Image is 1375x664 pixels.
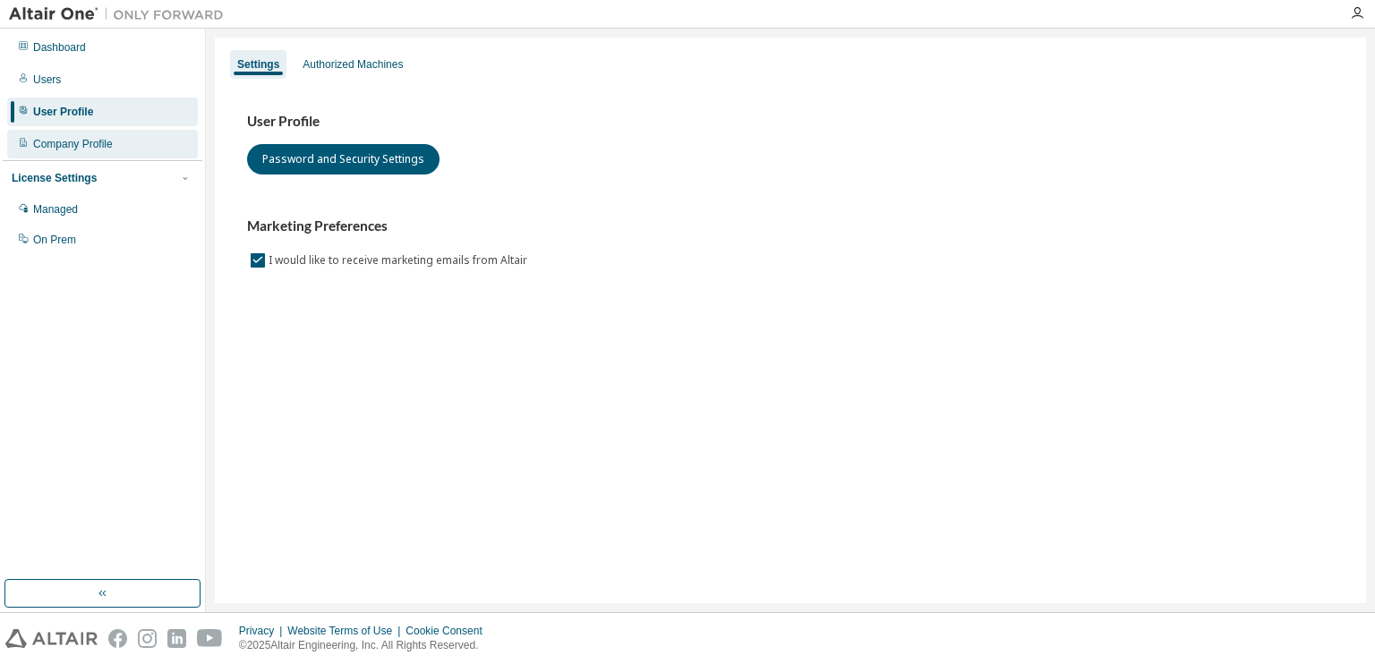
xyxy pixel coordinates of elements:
img: Altair One [9,5,233,23]
img: instagram.svg [138,629,157,648]
h3: Marketing Preferences [247,217,1334,235]
div: Settings [237,57,279,72]
div: Authorized Machines [303,57,403,72]
img: altair_logo.svg [5,629,98,648]
div: Company Profile [33,137,113,151]
div: On Prem [33,233,76,247]
img: youtube.svg [197,629,223,648]
div: Privacy [239,624,287,638]
button: Password and Security Settings [247,144,440,175]
div: Managed [33,202,78,217]
div: Website Terms of Use [287,624,406,638]
div: Cookie Consent [406,624,492,638]
div: Dashboard [33,40,86,55]
img: linkedin.svg [167,629,186,648]
p: © 2025 Altair Engineering, Inc. All Rights Reserved. [239,638,493,653]
div: Users [33,72,61,87]
div: License Settings [12,171,97,185]
label: I would like to receive marketing emails from Altair [269,250,531,271]
div: User Profile [33,105,93,119]
img: facebook.svg [108,629,127,648]
h3: User Profile [247,113,1334,131]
